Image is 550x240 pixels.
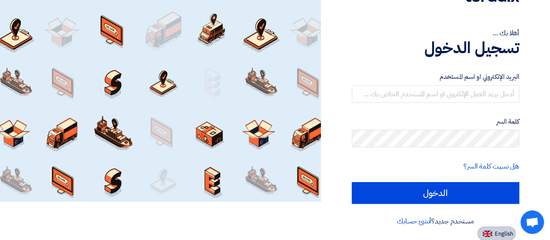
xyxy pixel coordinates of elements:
a: Open chat [520,210,544,234]
input: الدخول [352,182,519,204]
div: مستخدم جديد؟ [352,216,519,226]
div: أهلا بك ... [352,28,519,38]
input: أدخل بريد العمل الإلكتروني او اسم المستخدم الخاص بك ... [352,85,519,103]
a: هل نسيت كلمة السر؟ [463,161,519,172]
img: en-US.png [483,230,492,237]
a: أنشئ حسابك [397,216,431,226]
label: كلمة السر [352,117,519,127]
span: English [495,231,513,237]
label: البريد الإلكتروني او اسم المستخدم [352,72,519,82]
h1: تسجيل الدخول [352,38,519,57]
